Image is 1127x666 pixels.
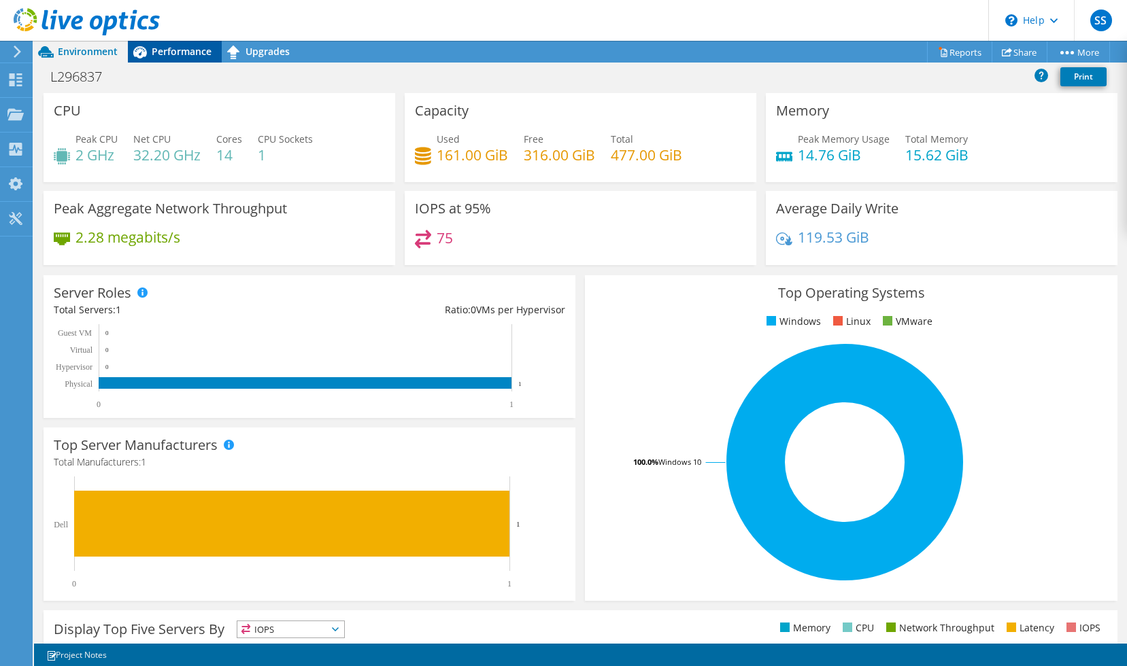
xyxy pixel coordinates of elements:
[633,457,658,467] tspan: 100.0%
[258,133,313,145] span: CPU Sockets
[152,45,212,58] span: Performance
[777,620,830,635] li: Memory
[116,303,121,316] span: 1
[658,457,701,467] tspan: Windows 10
[798,230,869,245] h4: 119.53 GiB
[133,147,201,162] h4: 32.20 GHz
[309,302,565,317] div: Ratio: VMs per Hypervisor
[54,438,218,453] h3: Top Server Manufacturers
[509,400,514,409] text: 1
[776,103,829,118] h3: Memory
[133,133,171,145] span: Net CPU
[105,347,109,353] text: 0
[905,133,968,145] span: Total Memory
[763,314,821,329] li: Windows
[437,147,508,162] h4: 161.00 GiB
[54,285,131,300] h3: Server Roles
[905,147,969,162] h4: 15.62 GiB
[883,620,994,635] li: Network Throughput
[258,147,313,162] h4: 1
[54,302,309,317] div: Total Servers:
[471,303,476,316] span: 0
[70,345,93,355] text: Virtual
[518,381,522,387] text: 1
[611,147,682,162] h4: 477.00 GiB
[415,201,491,216] h3: IOPS at 95%
[437,230,453,245] h4: 75
[75,230,180,245] h4: 2.28 megabits/s
[141,455,146,468] span: 1
[105,330,109,336] text: 0
[992,41,1047,63] a: Share
[1005,14,1017,27] svg: \n
[54,201,287,216] h3: Peak Aggregate Network Throughput
[798,147,890,162] h4: 14.76 GiB
[237,621,344,637] span: IOPS
[216,147,242,162] h4: 14
[524,147,595,162] h4: 316.00 GiB
[830,314,871,329] li: Linux
[58,328,92,338] text: Guest VM
[75,147,118,162] h4: 2 GHz
[879,314,932,329] li: VMware
[1090,10,1112,31] span: SS
[1063,620,1100,635] li: IOPS
[37,646,116,663] a: Project Notes
[97,400,101,409] text: 0
[927,41,992,63] a: Reports
[611,133,633,145] span: Total
[216,133,242,145] span: Cores
[516,520,520,528] text: 1
[1047,41,1110,63] a: More
[65,379,92,389] text: Physical
[507,579,511,589] text: 1
[415,103,469,118] h3: Capacity
[524,133,543,145] span: Free
[798,133,890,145] span: Peak Memory Usage
[437,133,460,145] span: Used
[56,362,92,372] text: Hypervisor
[1060,67,1107,86] a: Print
[839,620,874,635] li: CPU
[44,69,123,84] h1: L296837
[58,45,118,58] span: Environment
[54,455,565,470] h4: Total Manufacturers:
[1003,620,1054,635] li: Latency
[105,364,109,370] text: 0
[54,103,81,118] h3: CPU
[54,520,68,529] text: Dell
[72,579,76,589] text: 0
[246,45,290,58] span: Upgrades
[776,201,898,216] h3: Average Daily Write
[595,285,1107,300] h3: Top Operating Systems
[75,133,118,145] span: Peak CPU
